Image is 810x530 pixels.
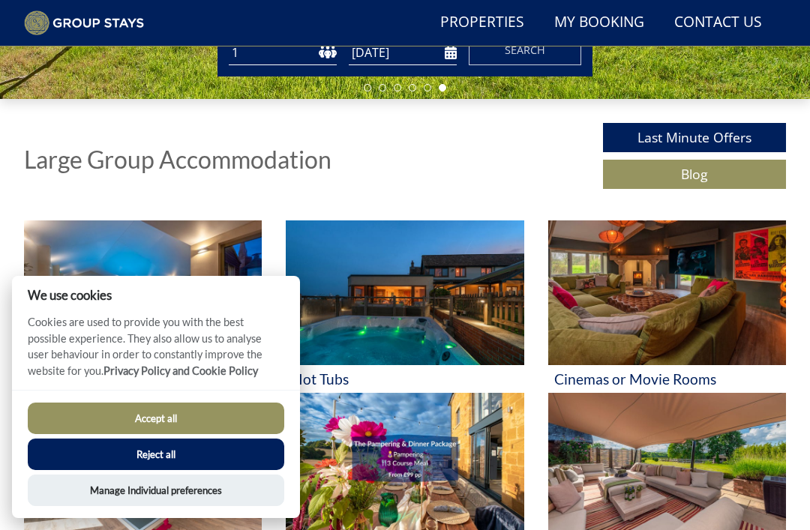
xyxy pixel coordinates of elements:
[24,10,144,36] img: Group Stays
[434,6,530,40] a: Properties
[668,6,768,40] a: Contact Us
[24,220,262,393] a: 'Swimming Pool' - Large Group Accommodation Holiday Ideas Swimming Pool
[12,314,300,390] p: Cookies are used to provide you with the best possible experience. They also allow us to analyse ...
[28,475,284,506] button: Manage Individual preferences
[603,160,786,189] a: Blog
[554,371,780,387] h3: Cinemas or Movie Rooms
[548,220,786,393] a: 'Cinemas or Movie Rooms' - Large Group Accommodation Holiday Ideas Cinemas or Movie Rooms
[548,6,650,40] a: My Booking
[505,43,545,57] span: Search
[28,439,284,470] button: Reject all
[349,40,457,65] input: Arrival Date
[286,220,523,365] img: 'Hot Tubs' - Large Group Accommodation Holiday Ideas
[24,220,262,365] img: 'Swimming Pool' - Large Group Accommodation Holiday Ideas
[603,123,786,152] a: Last Minute Offers
[286,220,523,393] a: 'Hot Tubs' - Large Group Accommodation Holiday Ideas Hot Tubs
[548,220,786,365] img: 'Cinemas or Movie Rooms' - Large Group Accommodation Holiday Ideas
[24,146,331,172] h1: Large Group Accommodation
[12,288,300,302] h2: We use cookies
[292,371,517,387] h3: Hot Tubs
[469,35,581,65] button: Search
[28,403,284,434] button: Accept all
[103,364,258,377] a: Privacy Policy and Cookie Policy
